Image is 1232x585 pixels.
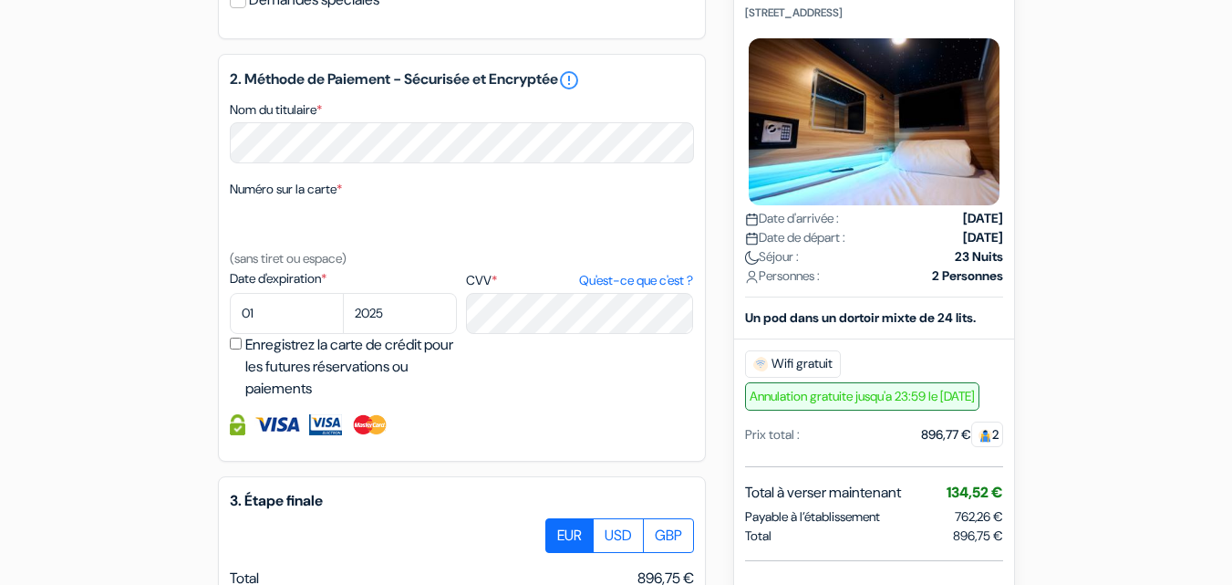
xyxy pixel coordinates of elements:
img: Information de carte de crédit entièrement encryptée et sécurisée [230,414,245,435]
label: GBP [643,518,694,553]
span: Payable à l’établissement [745,507,880,527]
a: Qu'est-ce que c'est ? [579,271,693,290]
strong: [DATE] [963,209,1003,228]
div: 896,77 € [921,425,1003,444]
img: guest.svg [978,429,992,443]
b: Un pod dans un dortoir mixte de 24 lits. [745,309,976,326]
img: free_wifi.svg [753,357,768,371]
img: calendar.svg [745,232,759,245]
span: Total [745,527,771,546]
label: Enregistrez la carte de crédit pour les futures réservations ou paiements [245,334,462,400]
span: Total à verser maintenant [745,482,901,504]
div: Basic radio toggle button group [546,518,694,553]
span: Date de départ : [745,228,845,247]
span: 134,52 € [947,483,1003,502]
h5: 2. Méthode de Paiement - Sécurisée et Encryptée [230,69,694,91]
img: moon.svg [745,251,759,265]
small: (sans tiret ou espace) [230,250,347,266]
label: Date d'expiration [230,269,457,288]
img: Master Card [351,414,388,435]
div: Prix total : [745,425,800,444]
img: calendar.svg [745,213,759,226]
span: 2 [971,422,1003,447]
h5: 3. Étape finale [230,492,694,509]
a: error_outline [558,69,580,91]
span: Wifi gratuit [745,350,841,378]
label: Numéro sur la carte [230,180,342,199]
label: Nom du titulaire [230,100,322,120]
label: EUR [545,518,594,553]
strong: 23 Nuits [955,247,1003,266]
img: Visa Electron [309,414,342,435]
p: [STREET_ADDRESS] [745,5,1003,20]
img: Visa [254,414,300,435]
span: Date d'arrivée : [745,209,839,228]
strong: [DATE] [963,228,1003,247]
label: USD [593,518,644,553]
span: Séjour : [745,247,799,266]
img: user_icon.svg [745,270,759,284]
strong: 2 Personnes [932,266,1003,286]
span: 896,75 € [953,527,1003,546]
label: CVV [466,271,693,290]
span: Annulation gratuite jusqu'a 23:59 le [DATE] [745,382,979,411]
span: Personnes : [745,266,820,286]
span: 762,26 € [955,508,1003,525]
